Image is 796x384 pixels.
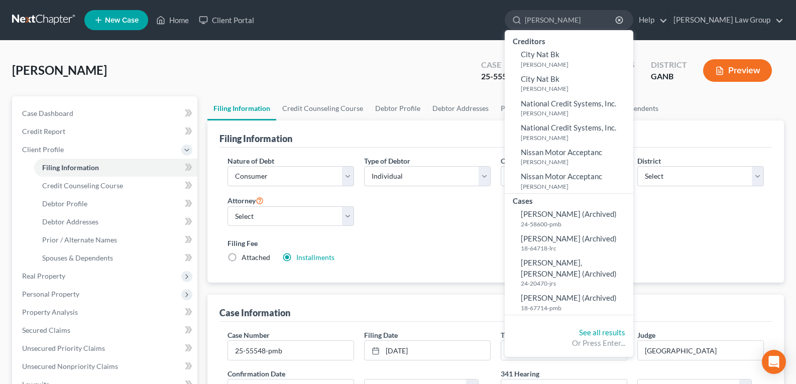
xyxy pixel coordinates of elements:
[296,253,334,262] a: Installments
[228,238,764,248] label: Filing Fee
[651,59,687,71] div: District
[42,163,99,172] span: Filing Information
[228,156,274,166] label: Nature of Debt
[364,156,410,166] label: Type of Debtor
[242,253,270,262] span: Attached
[14,104,197,122] a: Case Dashboard
[505,206,633,231] a: [PERSON_NAME] (Archived)24-58600-pmb
[34,177,197,195] a: Credit Counseling Course
[521,50,559,59] span: City Nat Bk
[219,307,290,319] div: Case Information
[14,122,197,141] a: Credit Report
[501,156,572,166] label: Chapter of Bankruptcy
[42,199,87,208] span: Debtor Profile
[228,194,264,206] label: Attorney
[22,362,118,370] span: Unsecured Nonpriority Claims
[521,293,617,302] span: [PERSON_NAME] (Archived)
[513,338,625,348] div: Or Press Enter...
[501,341,627,360] input: --
[521,60,631,69] small: [PERSON_NAME]
[521,74,559,83] span: City Nat Bk
[42,217,98,226] span: Debtor Addresses
[505,231,633,255] a: [PERSON_NAME] (Archived)18-64718-lrc
[14,357,197,375] a: Unsecured Nonpriority Claims
[521,148,602,157] span: Nissan Motor Acceptanc
[105,17,139,24] span: New Case
[501,330,524,340] label: Trustee
[42,253,113,262] span: Spouses & Dependents
[637,156,661,166] label: District
[22,344,105,352] span: Unsecured Priority Claims
[22,127,65,136] span: Credit Report
[521,109,631,117] small: [PERSON_NAME]
[505,169,633,193] a: Nissan Motor Acceptanc[PERSON_NAME]
[369,96,426,120] a: Debtor Profile
[505,71,633,96] a: City Nat Bk[PERSON_NAME]
[481,71,534,82] div: 25-55548-pmb
[34,159,197,177] a: Filing Information
[151,11,194,29] a: Home
[521,84,631,93] small: [PERSON_NAME]
[521,234,617,243] span: [PERSON_NAME] (Archived)
[34,195,197,213] a: Debtor Profile
[12,63,107,77] span: [PERSON_NAME]
[762,350,786,374] div: Open Intercom Messenger
[521,304,631,312] small: 18-67714-pmb
[365,341,490,360] a: [DATE]
[42,181,123,190] span: Credit Counseling Course
[22,326,70,334] span: Secured Claims
[276,96,369,120] a: Credit Counseling Course
[505,120,633,145] a: National Credit Systems, Inc.[PERSON_NAME]
[637,330,655,340] label: Judge
[521,209,617,218] span: [PERSON_NAME] (Archived)
[703,59,772,82] button: Preview
[521,158,631,166] small: [PERSON_NAME]
[521,182,631,191] small: [PERSON_NAME]
[34,249,197,267] a: Spouses & Dependents
[505,96,633,120] a: National Credit Systems, Inc.[PERSON_NAME]
[207,96,276,120] a: Filing Information
[521,244,631,252] small: 18-64718-lrc
[505,47,633,71] a: City Nat Bk[PERSON_NAME]
[505,145,633,169] a: Nissan Motor Acceptanc[PERSON_NAME]
[22,145,64,154] span: Client Profile
[505,290,633,315] a: [PERSON_NAME] (Archived)18-67714-pmb
[521,258,617,278] span: [PERSON_NAME], [PERSON_NAME] (Archived)
[22,272,65,280] span: Real Property
[505,34,633,47] div: Creditors
[14,321,197,339] a: Secured Claims
[222,368,496,379] label: Confirmation Date
[228,330,270,340] label: Case Number
[22,109,73,117] span: Case Dashboard
[34,231,197,249] a: Prior / Alternate Names
[521,220,631,228] small: 24-58600-pmb
[14,339,197,357] a: Unsecured Priority Claims
[228,341,354,360] input: Enter case number...
[42,235,117,244] span: Prior / Alternate Names
[521,134,631,142] small: [PERSON_NAME]
[481,59,534,71] div: Case
[22,290,79,298] span: Personal Property
[651,71,687,82] div: GANB
[525,11,617,29] input: Search by name...
[638,341,763,360] input: --
[521,99,616,108] span: National Credit Systems, Inc.
[364,330,398,340] label: Filing Date
[14,303,197,321] a: Property Analysis
[579,328,625,337] a: See all results
[505,255,633,290] a: [PERSON_NAME], [PERSON_NAME] (Archived)24-20470-jrs
[668,11,783,29] a: [PERSON_NAME] Law Group
[505,194,633,206] div: Cases
[521,279,631,288] small: 24-20470-jrs
[521,123,616,132] span: National Credit Systems, Inc.
[496,368,769,379] label: 341 Hearing
[22,308,78,316] span: Property Analysis
[521,172,602,181] span: Nissan Motor Acceptanc
[495,96,582,120] a: Prior / Alternate Names
[634,11,667,29] a: Help
[34,213,197,231] a: Debtor Addresses
[194,11,259,29] a: Client Portal
[219,133,292,145] div: Filing Information
[426,96,495,120] a: Debtor Addresses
